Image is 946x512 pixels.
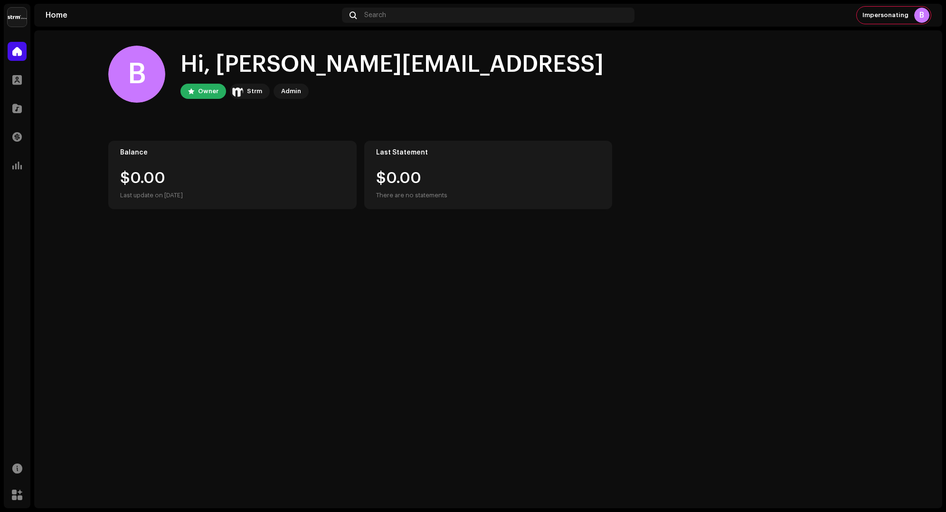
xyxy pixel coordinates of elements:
[108,141,357,209] re-o-card-value: Balance
[376,149,601,156] div: Last Statement
[232,86,243,97] img: 408b884b-546b-4518-8448-1008f9c76b02
[198,86,218,97] div: Owner
[8,8,27,27] img: 408b884b-546b-4518-8448-1008f9c76b02
[364,11,386,19] span: Search
[180,49,604,80] div: Hi, [PERSON_NAME][EMAIL_ADDRESS]
[862,11,908,19] span: Impersonating
[914,8,929,23] div: B
[120,190,345,201] div: Last update on [DATE]
[120,149,345,156] div: Balance
[247,86,262,97] div: Strm
[108,46,165,103] div: B
[376,190,447,201] div: There are no statements
[46,11,338,19] div: Home
[281,86,301,97] div: Admin
[364,141,613,209] re-o-card-value: Last Statement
